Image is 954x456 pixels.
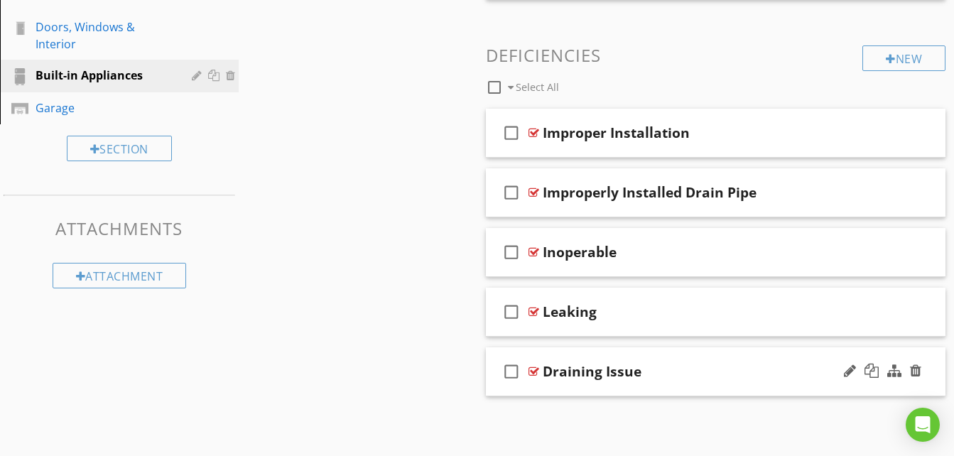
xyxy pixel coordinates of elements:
i: check_box_outline_blank [500,116,523,150]
i: check_box_outline_blank [500,235,523,269]
div: Leaking [543,303,597,320]
div: Open Intercom Messenger [906,408,940,442]
div: Garage [36,99,171,116]
div: Doors, Windows & Interior [36,18,171,53]
div: Attachment [53,263,187,288]
div: Built-in Appliances [36,67,171,84]
div: Improperly Installed Drain Pipe [543,184,757,201]
div: Improper Installation [543,124,690,141]
div: New [862,45,945,71]
i: check_box_outline_blank [500,354,523,389]
h3: Deficiencies [486,45,946,65]
div: Inoperable [543,244,617,261]
i: check_box_outline_blank [500,295,523,329]
div: Draining Issue [543,363,641,380]
span: Select All [516,80,559,94]
i: check_box_outline_blank [500,175,523,210]
div: Section [67,136,172,161]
